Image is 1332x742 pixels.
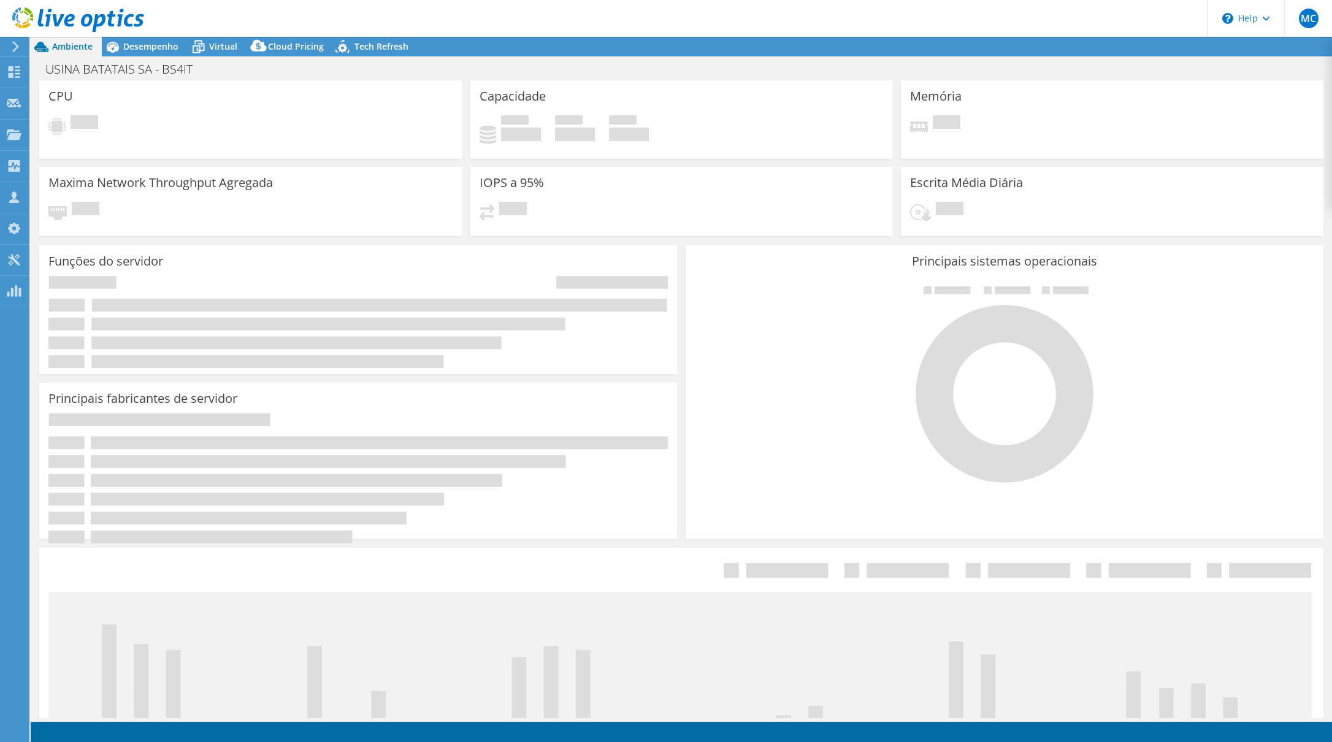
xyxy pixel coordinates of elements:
[910,90,962,103] h3: Memória
[501,115,529,128] span: Usado
[48,392,237,405] h3: Principais fabricantes de servidor
[910,176,1023,189] h3: Escrita Média Diária
[268,40,324,52] span: Cloud Pricing
[40,63,212,76] h1: USINA BATATAIS SA - BS4IT
[71,115,98,132] span: Pendente
[72,202,99,218] span: Pendente
[48,176,273,189] h3: Maxima Network Throughput Agregada
[480,176,544,189] h3: IOPS a 95%
[933,115,960,132] span: Pendente
[354,40,408,52] span: Tech Refresh
[555,128,595,141] h4: 0 GiB
[48,90,73,103] h3: CPU
[499,202,527,218] span: Pendente
[695,254,1314,268] h3: Principais sistemas operacionais
[1222,13,1233,24] svg: \n
[936,202,963,218] span: Pendente
[1299,9,1319,28] span: MC
[501,128,541,141] h4: 0 GiB
[209,40,237,52] span: Virtual
[555,115,583,128] span: Disponível
[480,90,546,103] h3: Capacidade
[609,115,637,128] span: Total
[52,40,93,52] span: Ambiente
[609,128,649,141] h4: 0 GiB
[48,254,163,268] h3: Funções do servidor
[123,40,178,52] span: Desempenho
